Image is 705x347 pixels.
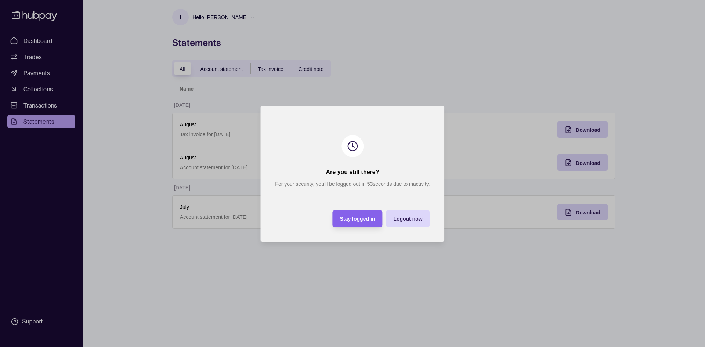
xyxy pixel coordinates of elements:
[275,180,430,188] p: For your security, you’ll be logged out in seconds due to inactivity.
[367,181,373,187] strong: 53
[340,216,375,222] span: Stay logged in
[393,216,422,222] span: Logout now
[386,210,430,227] button: Logout now
[333,210,383,227] button: Stay logged in
[326,168,379,176] h2: Are you still there?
